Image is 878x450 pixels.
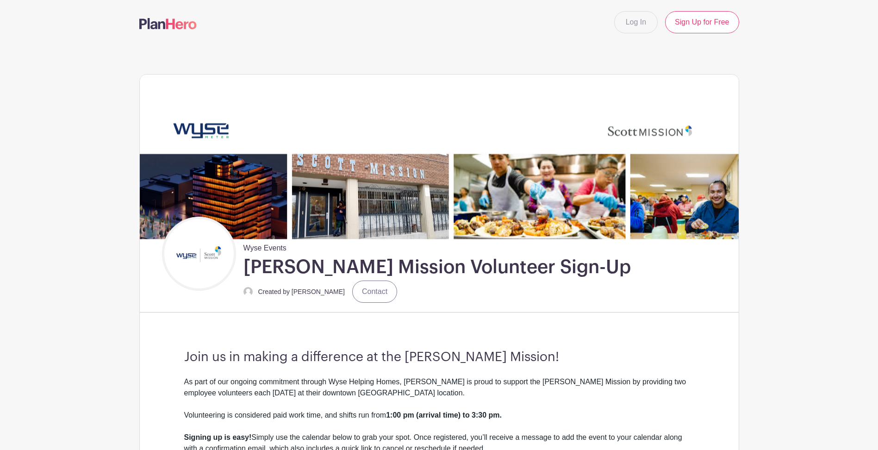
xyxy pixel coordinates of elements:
img: Untitled%20design%20(21).png [164,219,234,288]
small: Created by [PERSON_NAME] [258,288,345,295]
div: As part of our ongoing commitment through Wyse Helping Homes, [PERSON_NAME] is proud to support t... [184,376,694,410]
span: Wyse Events [243,239,286,254]
a: Log In [614,11,658,33]
strong: 1:00 pm (arrival time) to 3:30 pm. Signing up is easy! [184,411,502,441]
a: Sign Up for Free [665,11,739,33]
h1: [PERSON_NAME] Mission Volunteer Sign-Up [243,256,631,279]
img: Untitled%20(2790%20x%20600%20px)%20(6).png [140,75,739,239]
h3: Join us in making a difference at the [PERSON_NAME] Mission! [184,350,694,365]
a: Contact [352,281,397,303]
img: logo-507f7623f17ff9eddc593b1ce0a138ce2505c220e1c5a4e2b4648c50719b7d32.svg [139,18,197,29]
img: default-ce2991bfa6775e67f084385cd625a349d9dcbb7a52a09fb2fda1e96e2d18dcdb.png [243,287,253,296]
